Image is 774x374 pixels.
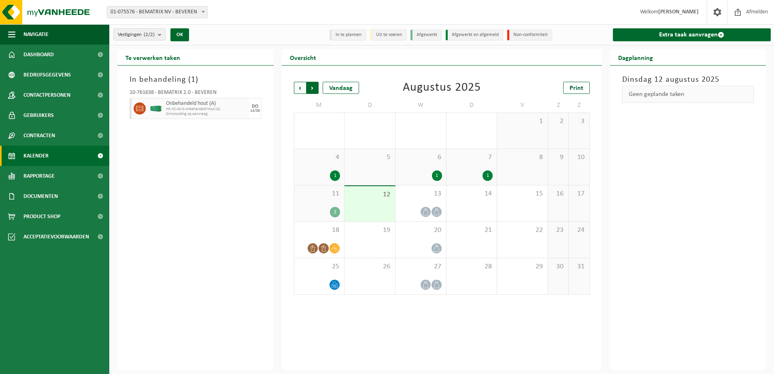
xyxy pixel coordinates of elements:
[23,166,55,186] span: Rapportage
[501,226,544,235] span: 22
[403,82,481,94] div: Augustus 2025
[323,82,359,94] div: Vandaag
[610,49,661,65] h2: Dagplanning
[349,190,391,199] span: 12
[613,28,771,41] a: Extra taak aanvragen
[400,189,442,198] span: 13
[507,30,552,40] li: Non-conformiteit
[170,28,189,41] button: OK
[501,262,544,271] span: 29
[447,98,498,113] td: D
[294,82,306,94] span: Vorige
[118,29,155,41] span: Vestigingen
[570,85,583,91] span: Print
[306,82,319,94] span: Volgende
[446,30,503,40] li: Afgewerkt en afgemeld
[552,153,564,162] span: 9
[501,189,544,198] span: 15
[501,153,544,162] span: 8
[622,74,754,86] h3: Dinsdag 12 augustus 2025
[294,98,345,113] td: M
[166,107,247,112] span: HK-XC-40-G onbehandeld hout (A)
[107,6,207,18] span: 01-075576 - BEMATRIX NV - BEVEREN
[563,82,590,94] a: Print
[400,226,442,235] span: 20
[330,207,340,217] div: 2
[451,189,493,198] span: 14
[573,262,585,271] span: 31
[23,186,58,206] span: Documenten
[107,6,208,18] span: 01-075576 - BEMATRIX NV - BEVEREN
[150,106,162,112] img: HK-XC-40-GN-00
[622,86,754,103] div: Geen geplande taken
[552,189,564,198] span: 16
[252,104,258,109] div: DO
[23,125,55,146] span: Contracten
[23,45,54,65] span: Dashboard
[552,117,564,126] span: 2
[451,226,493,235] span: 21
[298,189,340,198] span: 11
[23,227,89,247] span: Acceptatievoorwaarden
[144,32,155,37] count: (2/2)
[400,153,442,162] span: 6
[344,98,396,113] td: D
[250,109,260,113] div: 14/08
[573,117,585,126] span: 3
[548,98,569,113] td: Z
[166,100,247,107] span: Onbehandeld hout (A)
[370,30,406,40] li: Uit te voeren
[396,98,447,113] td: W
[573,153,585,162] span: 10
[130,90,262,98] div: 10-761638 - BEMATRIX 2.0 - BEVEREN
[400,262,442,271] span: 27
[330,30,366,40] li: In te plannen
[483,170,493,181] div: 1
[349,226,391,235] span: 19
[298,262,340,271] span: 25
[410,30,442,40] li: Afgewerkt
[298,153,340,162] span: 4
[166,112,247,117] span: Omwisseling op aanvraag
[552,262,564,271] span: 30
[117,49,188,65] h2: Te verwerken taken
[658,9,699,15] strong: [PERSON_NAME]
[432,170,442,181] div: 1
[552,226,564,235] span: 23
[573,189,585,198] span: 17
[23,85,70,105] span: Contactpersonen
[191,76,196,84] span: 1
[282,49,324,65] h2: Overzicht
[330,170,340,181] div: 1
[349,262,391,271] span: 26
[497,98,548,113] td: V
[130,74,262,86] h3: In behandeling ( )
[298,226,340,235] span: 18
[113,28,166,40] button: Vestigingen(2/2)
[23,105,54,125] span: Gebruikers
[23,24,49,45] span: Navigatie
[573,226,585,235] span: 24
[569,98,589,113] td: Z
[451,153,493,162] span: 7
[23,206,60,227] span: Product Shop
[23,65,71,85] span: Bedrijfsgegevens
[451,262,493,271] span: 28
[23,146,49,166] span: Kalender
[349,153,391,162] span: 5
[501,117,544,126] span: 1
